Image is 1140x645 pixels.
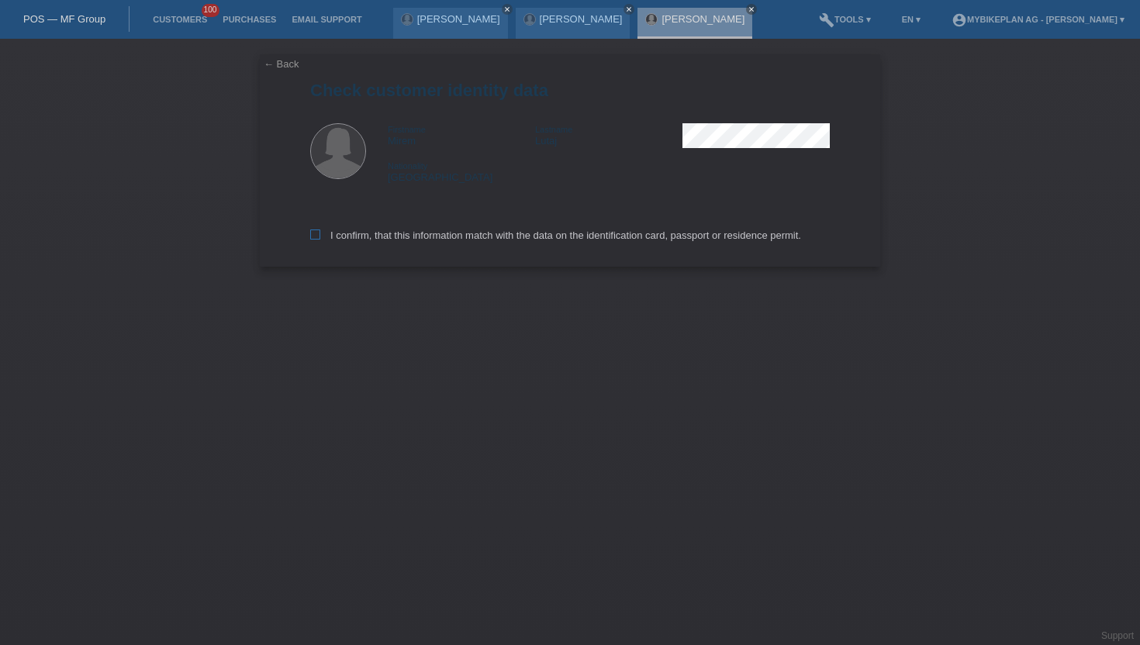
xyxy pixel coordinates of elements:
[145,15,215,24] a: Customers
[746,4,757,15] a: close
[625,5,633,13] i: close
[202,4,220,17] span: 100
[502,4,513,15] a: close
[952,12,967,28] i: account_circle
[417,13,500,25] a: [PERSON_NAME]
[748,5,755,13] i: close
[819,12,834,28] i: build
[264,58,299,70] a: ← Back
[535,125,572,134] span: Lastname
[540,13,623,25] a: [PERSON_NAME]
[944,15,1132,24] a: account_circleMybikeplan AG - [PERSON_NAME] ▾
[388,161,427,171] span: Nationality
[310,229,801,241] label: I confirm, that this information match with the data on the identification card, passport or resi...
[1101,630,1134,641] a: Support
[310,81,830,100] h1: Check customer identity data
[215,15,284,24] a: Purchases
[624,4,634,15] a: close
[388,125,426,134] span: Firstname
[388,160,535,183] div: [GEOGRAPHIC_DATA]
[811,15,879,24] a: buildTools ▾
[503,5,511,13] i: close
[535,123,682,147] div: Lutaj
[662,13,744,25] a: [PERSON_NAME]
[388,123,535,147] div: Mirem
[284,15,369,24] a: Email Support
[23,13,105,25] a: POS — MF Group
[894,15,928,24] a: EN ▾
